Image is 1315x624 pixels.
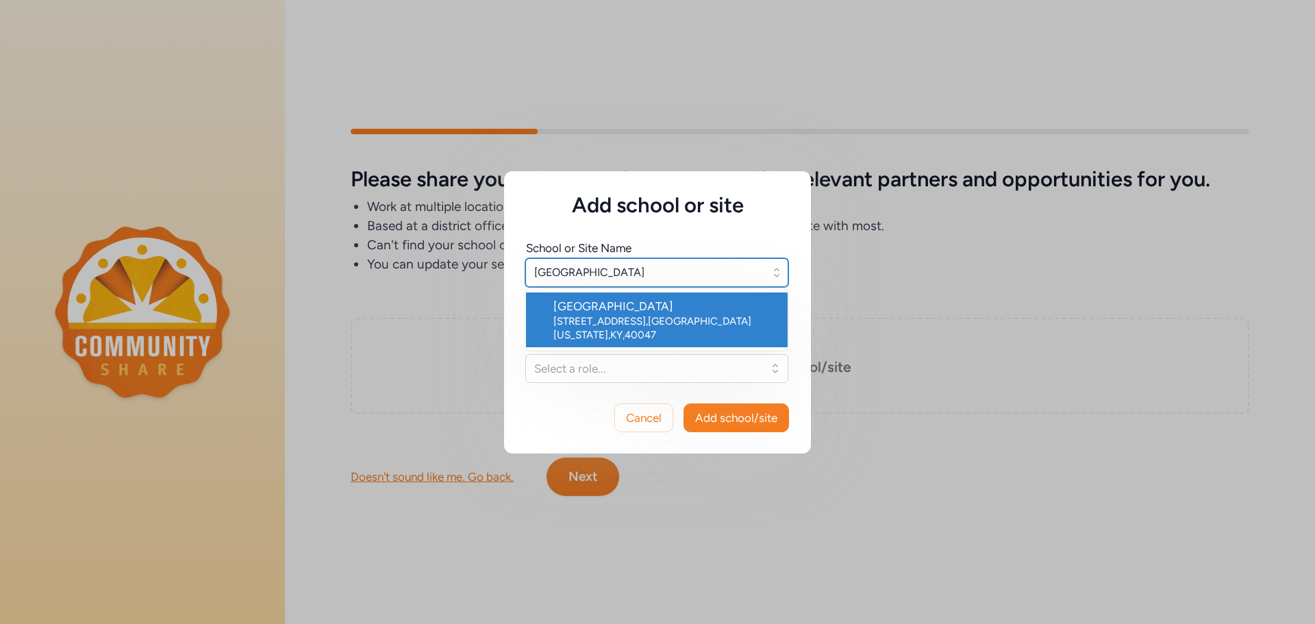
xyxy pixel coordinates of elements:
button: Add school/site [684,403,789,432]
div: School or Site Name [526,240,631,256]
span: Cancel [626,410,662,426]
input: Enter school name... [525,258,788,287]
h5: Add school or site [526,193,789,218]
span: Add school/site [695,410,777,426]
button: Select a role... [525,354,788,383]
div: [STREET_ADDRESS] , [GEOGRAPHIC_DATA][US_STATE] , KY , 40047 [553,314,777,342]
span: Select a role... [534,360,760,377]
button: Cancel [614,403,673,432]
div: [GEOGRAPHIC_DATA] [553,298,777,314]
